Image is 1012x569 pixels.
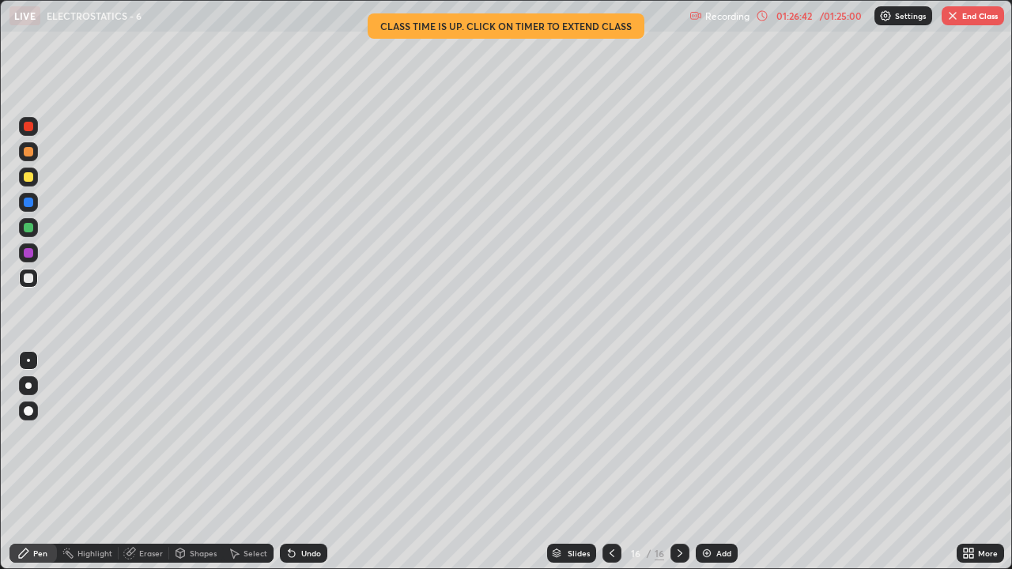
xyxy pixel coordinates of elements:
[978,549,998,557] div: More
[655,546,664,560] div: 16
[77,549,112,557] div: Highlight
[244,549,267,557] div: Select
[705,10,750,22] p: Recording
[647,548,651,558] div: /
[139,549,163,557] div: Eraser
[628,548,644,558] div: 16
[816,11,865,21] div: / 01:25:00
[14,9,36,22] p: LIVE
[568,549,590,557] div: Slides
[879,9,892,22] img: class-settings-icons
[700,547,713,560] img: add-slide-button
[942,6,1004,25] button: End Class
[946,9,959,22] img: end-class-cross
[301,549,321,557] div: Undo
[772,11,816,21] div: 01:26:42
[895,12,926,20] p: Settings
[716,549,731,557] div: Add
[689,9,702,22] img: recording.375f2c34.svg
[190,549,217,557] div: Shapes
[47,9,142,22] p: ELECTROSTATICS - 6
[33,549,47,557] div: Pen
